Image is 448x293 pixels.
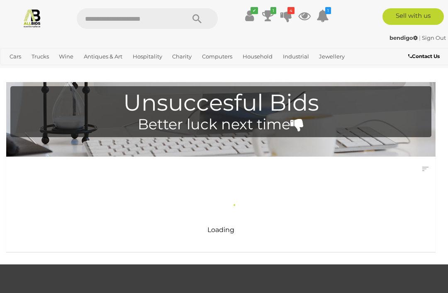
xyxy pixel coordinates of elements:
a: Sell with us [382,8,444,25]
span: Loading [207,226,234,234]
a: 1 [262,8,274,23]
i: 1 [325,7,331,14]
strong: bendigo [390,34,418,41]
a: Industrial [280,50,312,63]
a: Charity [169,50,195,63]
i: ✔ [251,7,258,14]
a: Wine [56,50,77,63]
a: 1 [317,8,329,23]
h4: Better luck next time [15,116,427,133]
a: ✔ [243,8,256,23]
a: Trucks [28,50,52,63]
img: Allbids.com.au [22,8,42,28]
a: [GEOGRAPHIC_DATA] [59,63,125,77]
a: Contact Us [408,52,442,61]
a: Hospitality [129,50,166,63]
a: Sign Out [422,34,446,41]
a: Cars [6,50,24,63]
i: 4 [287,7,295,14]
a: Computers [199,50,236,63]
a: Sports [32,63,56,77]
a: Jewellery [316,50,348,63]
a: Household [239,50,276,63]
button: Search [176,8,218,29]
b: Contact Us [408,53,440,59]
a: Antiques & Art [80,50,126,63]
a: Office [6,63,29,77]
a: bendigo [390,34,419,41]
span: | [419,34,421,41]
a: 4 [280,8,292,23]
i: 1 [270,7,276,14]
h1: Unsuccesful Bids [15,90,427,116]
